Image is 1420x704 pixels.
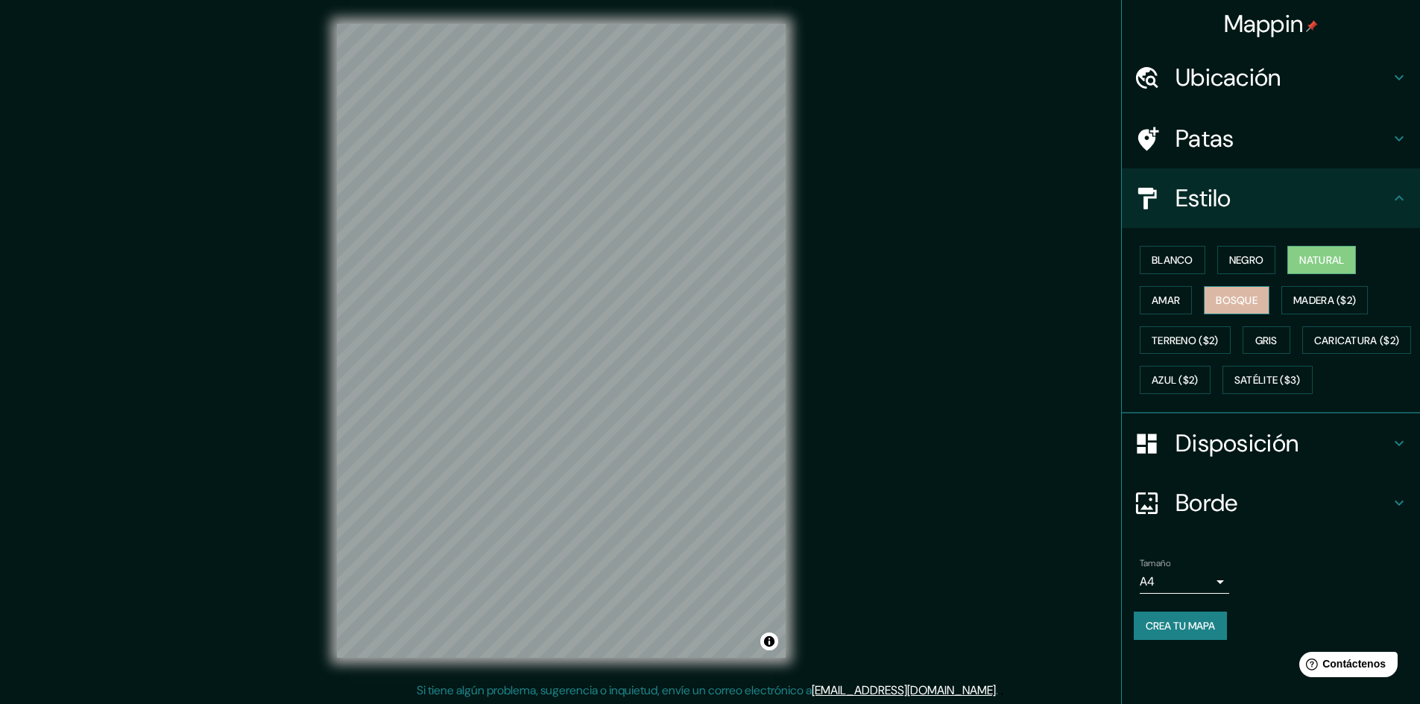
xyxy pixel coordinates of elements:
[1140,246,1205,274] button: Blanco
[1140,366,1211,394] button: Azul ($2)
[1243,326,1290,355] button: Gris
[1306,20,1318,32] img: pin-icon.png
[1140,286,1192,314] button: Amar
[1176,428,1298,459] font: Disposición
[1152,253,1193,267] font: Blanco
[1140,557,1170,569] font: Tamaño
[1152,334,1219,347] font: Terreno ($2)
[1122,48,1420,107] div: Ubicación
[1122,168,1420,228] div: Estilo
[998,682,1000,698] font: .
[1000,682,1003,698] font: .
[1176,62,1281,93] font: Ubicación
[1176,123,1234,154] font: Patas
[1299,253,1344,267] font: Natural
[812,682,996,698] a: [EMAIL_ADDRESS][DOMAIN_NAME]
[1234,374,1301,387] font: Satélite ($3)
[1255,334,1278,347] font: Gris
[1134,612,1227,640] button: Crea tu mapa
[996,682,998,698] font: .
[1152,294,1180,307] font: Amar
[1224,8,1304,39] font: Mappin
[1152,374,1199,387] font: Azul ($2)
[1216,294,1258,307] font: Bosque
[1122,413,1420,473] div: Disposición
[1287,246,1356,274] button: Natural
[1229,253,1264,267] font: Negro
[1122,473,1420,533] div: Borde
[1302,326,1412,355] button: Caricatura ($2)
[1176,487,1238,519] font: Borde
[1217,246,1276,274] button: Negro
[1293,294,1356,307] font: Madera ($2)
[1140,570,1229,594] div: A4
[1281,286,1368,314] button: Madera ($2)
[1222,366,1313,394] button: Satélite ($3)
[1204,286,1269,314] button: Bosque
[1146,619,1215,632] font: Crea tu mapa
[1140,326,1231,355] button: Terreno ($2)
[1287,646,1404,688] iframe: Lanzador de widgets de ayuda
[337,24,786,658] canvas: Mapa
[1176,183,1231,214] font: Estilo
[760,632,778,650] button: Activar o desactivar atribución
[417,682,812,698] font: Si tiene algún problema, sugerencia o inquietud, envíe un correo electrónico a
[1122,109,1420,168] div: Patas
[1314,334,1400,347] font: Caricatura ($2)
[1140,574,1155,589] font: A4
